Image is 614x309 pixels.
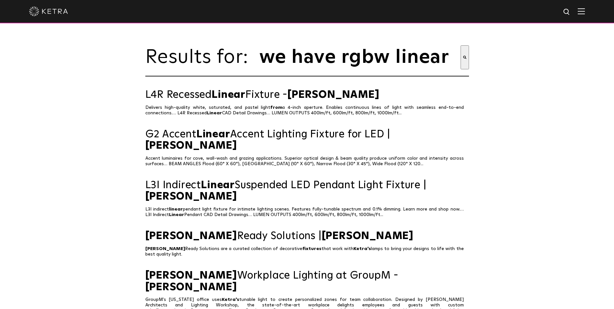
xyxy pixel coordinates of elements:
[287,90,379,100] span: [PERSON_NAME]
[145,180,469,202] a: L3I IndirectLinearSuspended LED Pendant Light Fixture |[PERSON_NAME]
[145,231,469,242] a: [PERSON_NAME]Ready Solutions |[PERSON_NAME]
[201,180,235,190] span: Linear
[145,129,469,152] a: G2 AccentLinearAccent Lighting Fixture for LED |[PERSON_NAME]
[270,105,282,110] span: from
[145,246,469,257] p: Ready Solutions are a curated collection of decorative that work with lamps to bring your designs...
[145,105,469,116] p: Delivers high-quality white, saturated, and pastel light a 4-inch aperture. Enables continuous li...
[196,129,230,140] span: Linear
[259,45,461,69] input: This is a search field with an auto-suggest feature attached.
[578,8,585,14] img: Hamburger%20Nav.svg
[563,8,571,16] img: search icon
[169,212,184,217] span: Linear
[145,246,185,251] span: [PERSON_NAME]
[145,156,469,167] p: Accent luminaires for cove, wall-wash and grazing applications. Superior optical design & beam qu...
[207,111,222,115] span: Linear
[145,141,237,151] span: [PERSON_NAME]
[302,246,321,251] span: fixtures
[145,270,237,281] span: [PERSON_NAME]
[29,6,68,16] img: ketra-logo-2019-white
[145,48,255,67] span: Results for:
[169,207,183,212] span: linear
[353,246,371,251] span: Ketra's
[145,207,469,218] p: L3I indirect pendant light fixture for intimate lighting scenes. Features fully-tunable spectrum ...
[212,90,245,100] span: Linear
[145,231,237,241] span: [PERSON_NAME]
[145,282,237,292] span: [PERSON_NAME]
[322,231,414,241] span: [PERSON_NAME]
[461,45,469,69] button: Search
[145,191,237,202] span: [PERSON_NAME]
[222,297,239,302] span: Ketra's
[145,270,469,293] a: [PERSON_NAME]Workplace Lighting at GroupM -[PERSON_NAME]
[145,89,469,101] a: L4R RecessedLinearFixture -[PERSON_NAME]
